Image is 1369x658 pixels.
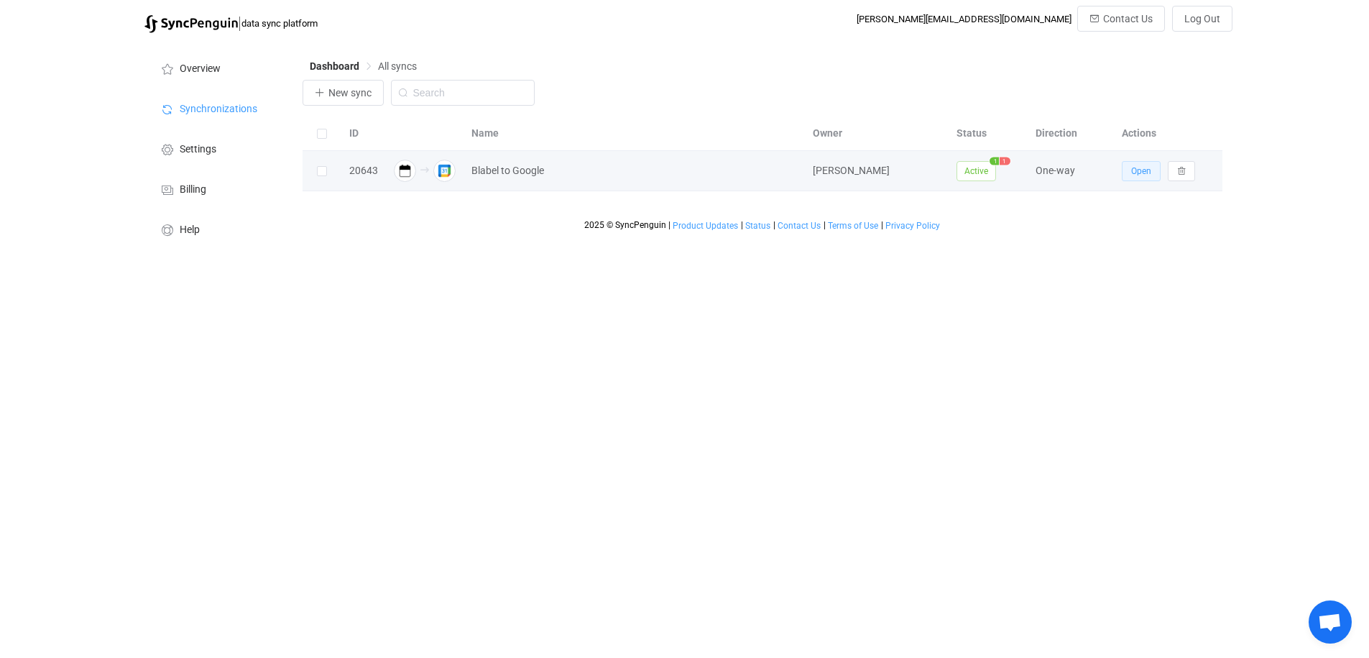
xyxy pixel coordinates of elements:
a: Privacy Policy [885,221,941,231]
div: Breadcrumb [310,61,417,71]
div: ID [342,125,385,142]
button: Contact Us [1077,6,1165,32]
img: icalendar.png [394,160,416,182]
span: Open [1131,166,1151,176]
span: Terms of Use [828,221,878,231]
span: Settings [180,144,216,155]
span: All syncs [378,60,417,72]
span: Overview [180,63,221,75]
span: | [238,13,241,33]
a: Synchronizations [144,88,288,128]
div: Direction [1028,125,1115,142]
span: | [668,220,670,230]
a: Terms of Use [827,221,879,231]
a: Contact Us [777,221,821,231]
span: Active [957,161,996,181]
div: Status [949,125,1028,142]
span: | [741,220,743,230]
span: Blabel to Google [471,163,544,179]
img: google.png [433,160,456,182]
a: Product Updates [672,221,739,231]
span: 2025 © SyncPenguin [584,220,666,230]
span: Contact Us [778,221,821,231]
span: | [773,220,775,230]
span: | [824,220,826,230]
a: Overview [144,47,288,88]
span: Dashboard [310,60,359,72]
span: [PERSON_NAME] [813,165,890,176]
span: Log Out [1184,13,1220,24]
div: One-way [1028,163,1115,179]
button: Log Out [1172,6,1232,32]
button: New sync [303,80,384,106]
span: Synchronizations [180,104,257,115]
span: 1 [1000,157,1010,165]
span: Contact Us [1103,13,1153,24]
span: Billing [180,184,206,196]
span: | [881,220,883,230]
a: |data sync platform [144,13,318,33]
a: Status [745,221,771,231]
span: Privacy Policy [885,221,940,231]
img: syncpenguin.svg [144,15,238,33]
div: Name [464,125,806,142]
span: data sync platform [241,18,318,29]
a: Billing [144,168,288,209]
a: Settings [144,128,288,168]
span: Product Updates [673,221,738,231]
div: 20643 [342,163,385,179]
input: Search [391,80,535,106]
div: Actions [1115,125,1222,142]
a: Open chat [1309,600,1352,644]
button: Open [1122,161,1161,181]
a: Open [1122,165,1161,176]
span: 1 [990,157,999,165]
span: New sync [328,87,372,99]
span: Help [180,224,200,236]
div: Owner [806,125,949,142]
div: [PERSON_NAME][EMAIL_ADDRESS][DOMAIN_NAME] [857,14,1071,24]
a: Help [144,209,288,249]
